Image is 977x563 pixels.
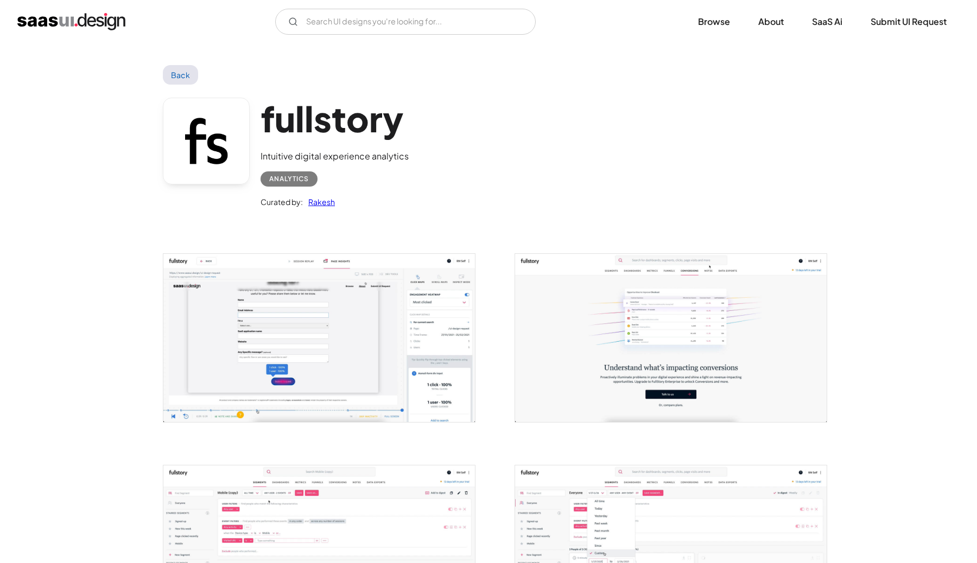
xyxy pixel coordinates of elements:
img: 603783c8d7931610949cd7ba_fullstory%20click%20map.jpg [163,254,475,422]
a: About [745,10,797,34]
div: Intuitive digital experience analytics [261,150,409,163]
img: 603783c87438a81e86817071_fullstory%20conversion.jpg [515,254,827,422]
input: Search UI designs you're looking for... [275,9,536,35]
div: Curated by: [261,195,303,208]
a: SaaS Ai [799,10,855,34]
div: Analytics [269,172,309,185]
a: Browse [685,10,743,34]
h1: fullstory [261,98,409,139]
a: Back [163,65,198,85]
a: Submit UI Request [858,10,960,34]
a: Rakesh [303,195,335,208]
